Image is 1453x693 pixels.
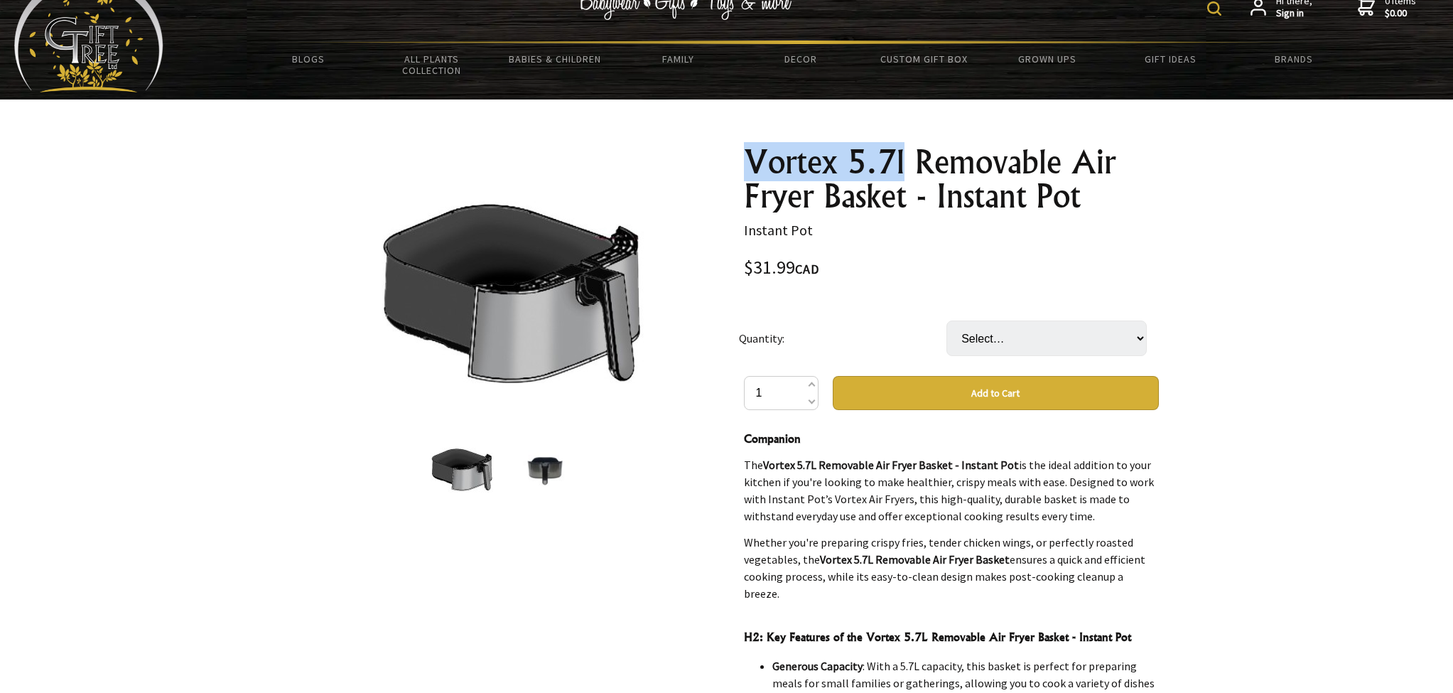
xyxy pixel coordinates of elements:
strong: H1: Vortex 5.7L Removable Air Fryer Basket - Instant Pot: Your Ultimate Kitchen Companion [744,414,1150,446]
a: Decor [740,44,863,74]
strong: Generous Capacity [772,659,863,673]
a: Brands [1232,44,1355,74]
button: Add to Cart [833,376,1159,410]
a: Grown Ups [985,44,1108,74]
td: Quantity: [739,301,946,376]
a: All Plants Collection [370,44,493,85]
strong: Vortex 5.7L Removable Air Fryer Basket [820,552,1010,566]
p: Whether you're preparing crispy fries, tender chicken wings, or perfectly roasted vegetables, the... [744,534,1159,602]
strong: H2: Key Features of the Vortex 5.7L Removable Air Fryer Basket - Instant Pot [744,630,1131,644]
div: $31.99 [744,259,1159,278]
a: Babies & Children [493,44,616,74]
p: Instant Pot [744,222,1159,239]
span: CAD [795,261,819,277]
img: Vortex 5.7l Removable Air Fryer Basket - Instant Pot [425,441,495,493]
img: Vortex 5.7l Removable Air Fryer Basket - Instant Pot [354,173,651,394]
a: BLOGS [247,44,370,74]
h1: Vortex 5.7l Removable Air Fryer Basket - Instant Pot [744,145,1159,213]
strong: Sign in [1276,7,1312,20]
strong: Vortex 5.7L Removable Air Fryer Basket - Instant Pot [763,458,1019,472]
img: product search [1207,1,1221,16]
a: Gift Ideas [1109,44,1232,74]
img: Vortex 5.7l Removable Air Fryer Basket - Instant Pot [518,440,572,494]
strong: $0.00 [1385,7,1416,20]
a: Family [616,44,739,74]
a: Custom Gift Box [863,44,985,74]
p: The is the ideal addition to your kitchen if you're looking to make healthier, crispy meals with ... [744,456,1159,525]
